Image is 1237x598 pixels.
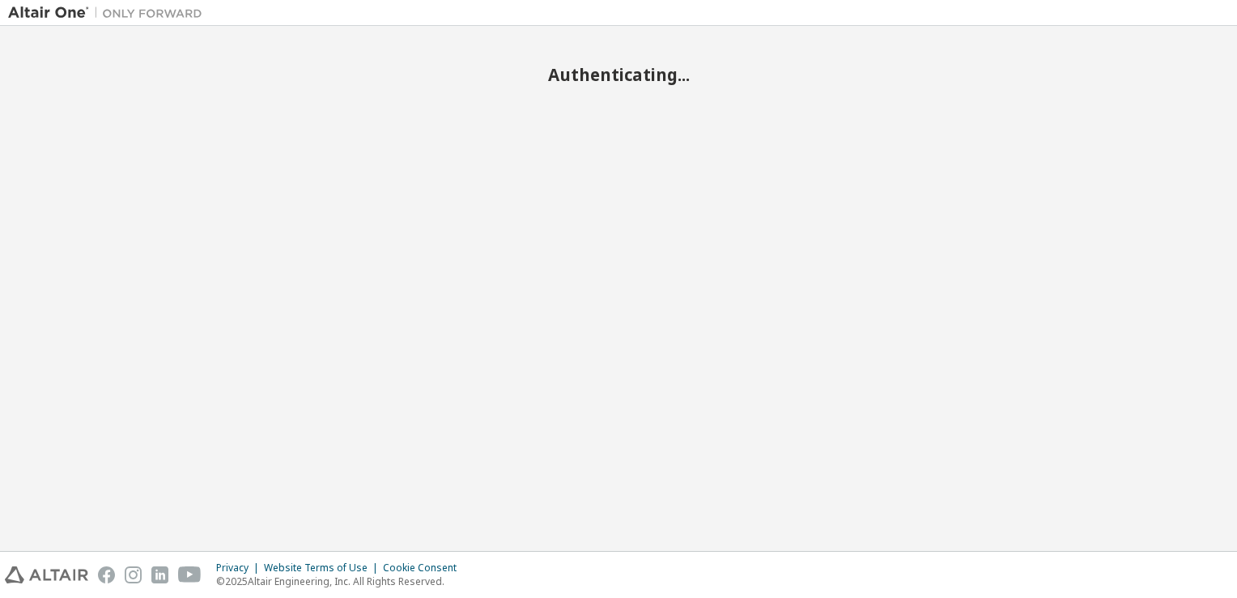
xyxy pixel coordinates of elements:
[216,575,466,588] p: © 2025 Altair Engineering, Inc. All Rights Reserved.
[178,566,202,583] img: youtube.svg
[125,566,142,583] img: instagram.svg
[151,566,168,583] img: linkedin.svg
[216,562,264,575] div: Privacy
[383,562,466,575] div: Cookie Consent
[5,566,88,583] img: altair_logo.svg
[8,64,1229,85] h2: Authenticating...
[98,566,115,583] img: facebook.svg
[8,5,210,21] img: Altair One
[264,562,383,575] div: Website Terms of Use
